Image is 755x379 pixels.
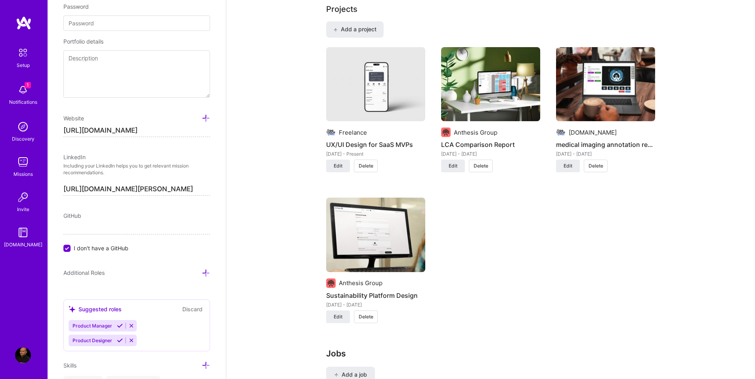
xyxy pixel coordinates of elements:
span: Delete [359,313,373,320]
div: Freelance [339,128,367,137]
div: Missions [13,170,33,178]
span: Add a project [333,25,377,33]
button: Add a project [326,21,384,37]
button: Edit [556,160,580,172]
div: Password [63,2,210,11]
i: Reject [128,337,134,343]
span: Edit [449,162,457,170]
span: Additional Roles [63,269,105,276]
img: logo [16,16,32,30]
img: Company logo [326,128,336,137]
img: bell [15,82,31,98]
i: icon PlusBlack [333,28,338,32]
button: Delete [354,160,378,172]
img: discovery [15,119,31,135]
img: User Avatar [15,347,31,363]
img: LCA Comparison Report [441,47,540,122]
button: Delete [469,160,493,172]
div: Projects [326,3,357,15]
div: Notifications [9,98,37,106]
img: setup [15,44,31,61]
i: Reject [128,323,134,329]
span: Delete [589,162,603,170]
i: Accept [117,337,123,343]
span: Delete [474,162,488,170]
div: Portfolio details [63,37,210,46]
img: Company logo [556,128,566,137]
h4: LCA Comparison Report [441,139,540,150]
a: User Avatar [13,347,33,363]
span: Edit [334,313,342,320]
img: Company logo [441,128,451,137]
h4: UX/UI Design for SaaS MVPs [326,139,425,150]
div: [DOMAIN_NAME] [569,128,617,137]
span: Product Designer [73,337,112,343]
h3: Jobs [326,349,655,358]
div: Invite [17,205,29,213]
i: icon SuggestedTeams [69,306,75,312]
div: [DATE] - [DATE] [556,150,655,158]
button: Edit [326,160,350,172]
img: teamwork [15,154,31,170]
img: Company logo [326,278,336,288]
span: Website [63,115,84,122]
div: [DATE] - [DATE] [441,150,540,158]
img: guide book [15,225,31,240]
div: Setup [17,61,30,69]
img: Sustainability Platform Design [326,198,425,272]
span: Delete [359,162,373,170]
img: UX/UI Design for SaaS MVPs [326,47,425,122]
div: Anthesis Group [454,128,497,137]
span: Edit [564,162,572,170]
button: Discard [180,305,205,314]
span: LinkedIn [63,154,86,160]
button: Edit [326,310,350,323]
button: Delete [584,160,608,172]
button: Delete [354,310,378,323]
img: medical imaging annotation review platform [556,47,655,122]
span: Product Manager [73,323,112,329]
input: http://... [63,124,210,137]
span: Add a job [334,371,367,379]
span: I don't have a GitHub [74,244,128,252]
div: Discovery [12,135,34,143]
p: Including your LinkedIn helps you to get relevant mission recommendations. [63,163,210,176]
img: Invite [15,189,31,205]
i: icon PlusBlack [334,373,338,377]
div: Anthesis Group [339,279,382,287]
div: Suggested roles [69,305,122,313]
span: 1 [25,82,31,88]
span: Skills [63,362,76,369]
input: Password [63,15,210,31]
button: Edit [441,160,465,172]
i: Accept [117,323,123,329]
h4: Sustainability Platform Design [326,290,425,301]
div: [DATE] - Present [326,150,425,158]
h4: medical imaging annotation review platform [556,139,655,150]
span: Edit [334,162,342,170]
div: [DOMAIN_NAME] [4,240,42,249]
span: GitHub [63,212,81,219]
div: [DATE] - [DATE] [326,301,425,309]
